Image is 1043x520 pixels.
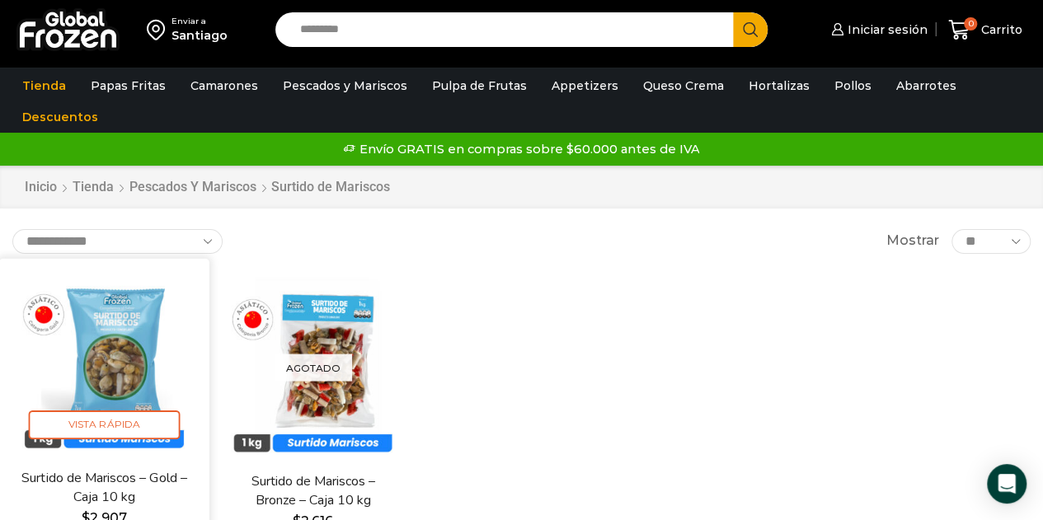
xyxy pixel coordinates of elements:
[24,178,58,197] a: Inicio
[964,17,977,30] span: 0
[843,21,928,38] span: Iniciar sesión
[230,472,396,510] a: Surtido de Mariscos – Bronze – Caja 10 kg
[147,16,171,44] img: address-field-icon.svg
[977,21,1022,38] span: Carrito
[826,70,880,101] a: Pollos
[171,16,228,27] div: Enviar a
[129,178,257,197] a: Pescados y Mariscos
[740,70,818,101] a: Hortalizas
[14,101,106,133] a: Descuentos
[29,410,181,439] span: Vista Rápida
[271,179,390,194] h1: Surtido de Mariscos
[275,354,352,382] p: Agotado
[275,70,416,101] a: Pescados y Mariscos
[12,229,223,254] select: Pedido de la tienda
[24,178,390,197] nav: Breadcrumb
[171,27,228,44] div: Santiago
[21,468,187,507] a: Surtido de Mariscos – Gold – Caja 10 kg
[987,464,1027,504] div: Open Intercom Messenger
[944,11,1027,49] a: 0 Carrito
[82,70,174,101] a: Papas Fritas
[827,13,928,46] a: Iniciar sesión
[14,70,74,101] a: Tienda
[733,12,768,47] button: Search button
[635,70,732,101] a: Queso Crema
[424,70,535,101] a: Pulpa de Frutas
[888,70,965,101] a: Abarrotes
[886,232,939,251] span: Mostrar
[543,70,627,101] a: Appetizers
[182,70,266,101] a: Camarones
[72,178,115,197] a: Tienda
